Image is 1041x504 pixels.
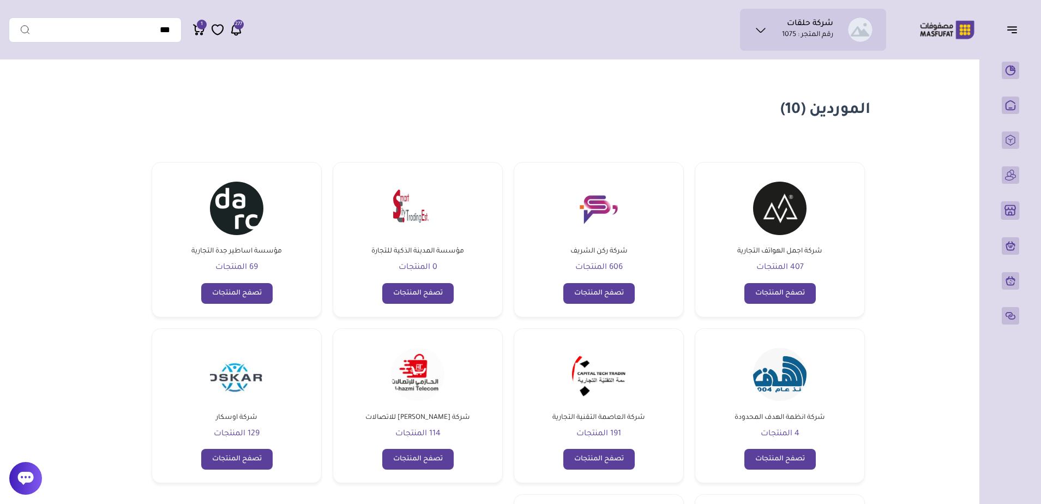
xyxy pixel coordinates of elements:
span: شركة العاصمة التقنية التجارية [550,412,647,424]
a: تصفح المنتجات [744,283,816,304]
a: شركة اوسكار شركة اوسكار 129 المنتجات [204,342,269,441]
span: 69 المنتجات [215,263,258,272]
a: شركة العاصمة التقنية التجارية شركة العاصمة التقنية التجارية 191 المنتجات [550,342,647,441]
a: شركة اجمل الهواتف التجارية شركة اجمل الهواتف التجارية 407 المنتجات [735,176,825,274]
span: شركة اوسكار [214,412,260,424]
a: شركة الحازمى للاتصالات شركة [PERSON_NAME] للاتصالات 114 المنتجات [363,342,472,441]
a: شركة ركن الشريف شركة ركن الشريف 606 المنتجات [566,176,631,274]
p: رقم المتجر : 1075 [782,30,833,41]
img: شركة اوسكار [210,348,263,401]
a: مؤسسة المدينة الذكية للتجارة مؤسسة المدينة الذكية للتجارة 0 المنتجات [369,176,466,274]
a: مؤسسة اساطير جدة التجارية مؤسسة اساطير جدة التجارية 69 المنتجات [189,176,284,274]
img: شركة انظمة الهدف المحدودة [753,348,807,401]
a: تصفح المنتجات [382,449,454,470]
h1: الموردين (10) [780,101,870,121]
span: شركة [PERSON_NAME] للاتصالات [363,412,472,424]
img: شركة ركن الشريف [572,182,625,235]
span: مؤسسة المدينة الذكية للتجارة [369,245,466,257]
span: 277 [235,20,242,29]
span: 606 المنتجات [575,263,623,272]
img: شركة الحازمى للاتصالات [391,348,444,401]
span: مؤسسة اساطير جدة التجارية [189,245,284,257]
span: شركة انظمة الهدف المحدودة [732,412,827,424]
h1: شركة حلقات [787,19,833,30]
span: شركة اجمل الهواتف التجارية [735,245,825,257]
span: 191 المنتجات [576,430,621,439]
span: 0 المنتجات [399,263,437,272]
a: تصفح المنتجات [201,449,273,470]
a: تصفح المنتجات [201,283,273,304]
span: شركة ركن الشريف [568,245,630,257]
a: تصفح المنتجات [563,449,635,470]
a: تصفح المنتجات [744,449,816,470]
a: شركة انظمة الهدف المحدودة شركة انظمة الهدف المحدودة 4 المنتجات [732,342,827,441]
img: مؤسسة اساطير جدة التجارية [210,182,263,235]
span: 1 [201,20,203,29]
span: 114 المنتجات [395,430,441,439]
span: 129 المنتجات [214,430,260,439]
img: شركة العاصمة التقنية التجارية [572,348,625,401]
a: تصفح المنتجات [563,283,635,304]
img: شركة اجمل الهواتف التجارية [753,182,807,235]
span: 407 المنتجات [756,263,804,272]
img: مؤسسة المدينة الذكية للتجارة [391,182,444,235]
a: تصفح المنتجات [382,283,454,304]
img: شركة حلقات [848,17,872,42]
img: Logo [912,19,982,40]
span: 4 المنتجات [761,430,799,439]
a: 1 [192,23,206,37]
a: 277 [230,23,243,37]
